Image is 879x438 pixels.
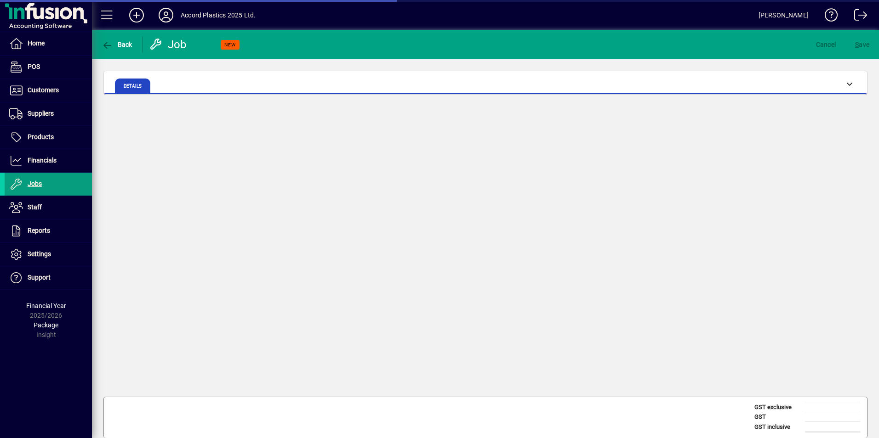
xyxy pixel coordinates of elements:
[124,84,142,89] span: Details
[5,79,92,102] a: Customers
[28,63,40,70] span: POS
[5,56,92,79] a: POS
[102,41,132,48] span: Back
[853,36,872,53] button: Save
[28,180,42,187] span: Jobs
[28,110,54,117] span: Suppliers
[28,250,51,258] span: Settings
[28,133,54,140] span: Products
[151,7,181,23] button: Profile
[759,8,809,22] div: [PERSON_NAME]
[5,32,92,55] a: Home
[855,37,869,52] span: ave
[5,196,92,219] a: Staff
[181,8,256,22] div: Accord Plastics 2025 Ltd.
[847,2,868,32] a: Logout
[28,203,42,211] span: Staff
[28,227,50,234] span: Reports
[28,39,45,47] span: Home
[28,157,57,164] span: Financials
[750,412,805,422] td: GST
[5,266,92,289] a: Support
[750,402,805,412] td: GST exclusive
[5,219,92,242] a: Reports
[99,36,135,53] button: Back
[5,126,92,149] a: Products
[855,41,859,48] span: S
[34,321,58,329] span: Package
[28,86,59,94] span: Customers
[5,243,92,266] a: Settings
[750,422,805,432] td: GST inclusive
[28,274,51,281] span: Support
[122,7,151,23] button: Add
[5,102,92,125] a: Suppliers
[5,149,92,172] a: Financials
[92,36,143,53] app-page-header-button: Back
[26,302,66,309] span: Financial Year
[818,2,838,32] a: Knowledge Base
[149,37,188,52] div: Job
[224,42,236,48] span: NEW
